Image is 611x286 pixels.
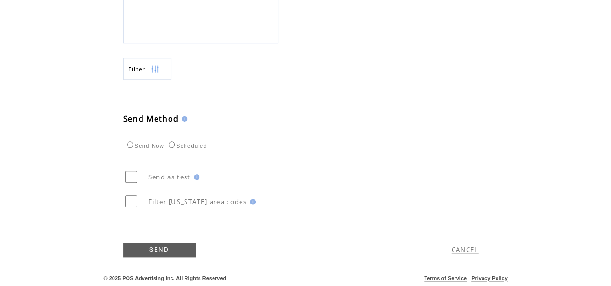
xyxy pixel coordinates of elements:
label: Scheduled [166,143,207,149]
a: Terms of Service [424,275,467,281]
span: Send as test [148,173,191,181]
span: Show filters [128,65,146,73]
a: CANCEL [452,245,479,254]
img: help.gif [191,174,199,180]
img: filters.png [151,58,159,80]
input: Scheduled [169,141,175,148]
span: © 2025 POS Advertising Inc. All Rights Reserved [104,275,227,281]
span: Send Method [123,113,179,124]
span: | [468,275,469,281]
a: Privacy Policy [471,275,508,281]
img: help.gif [247,199,256,204]
a: SEND [123,243,196,257]
a: Filter [123,58,171,80]
label: Send Now [125,143,164,149]
span: Filter [US_STATE] area codes [148,197,247,206]
img: help.gif [179,116,187,122]
input: Send Now [127,141,133,148]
